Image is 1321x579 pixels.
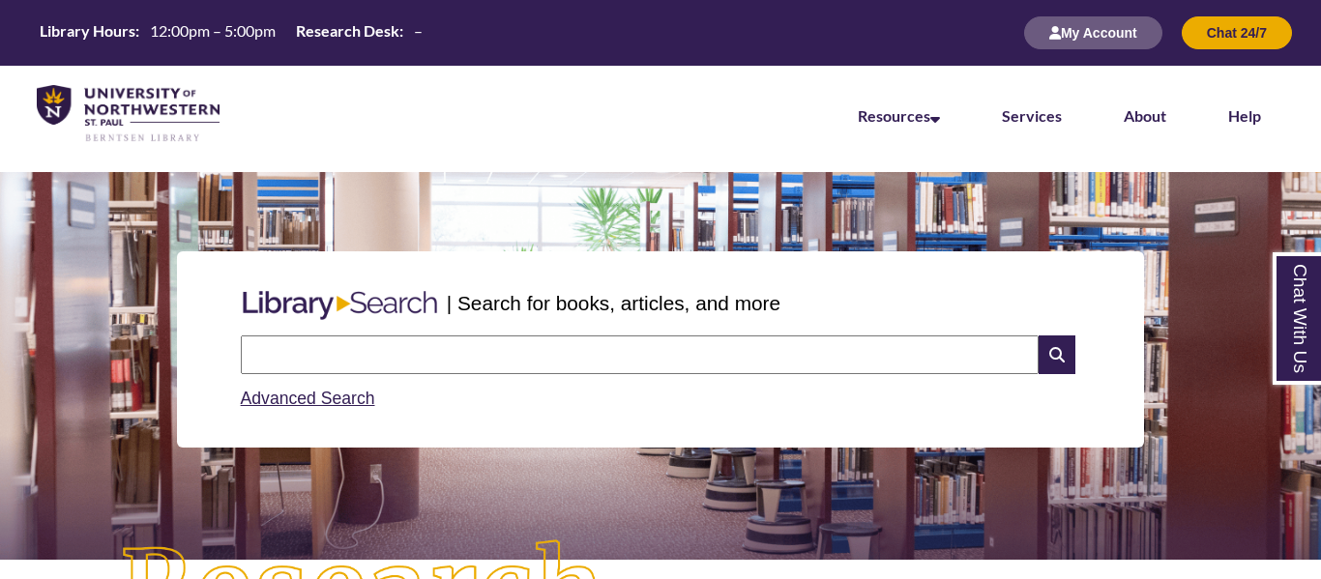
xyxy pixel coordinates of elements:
a: About [1124,106,1166,125]
i: Search [1039,335,1075,374]
span: – [414,21,423,40]
a: Hours Today [32,20,430,46]
button: Chat 24/7 [1182,16,1292,49]
a: My Account [1024,24,1162,41]
a: Chat 24/7 [1182,24,1292,41]
a: Help [1228,106,1261,125]
img: Libary Search [233,283,447,328]
th: Research Desk: [288,20,406,42]
p: | Search for books, articles, and more [447,288,780,318]
table: Hours Today [32,20,430,44]
a: Resources [858,106,940,125]
th: Library Hours: [32,20,142,42]
a: Services [1002,106,1062,125]
button: My Account [1024,16,1162,49]
a: Advanced Search [241,389,375,408]
img: UNWSP Library Logo [37,85,220,143]
span: 12:00pm – 5:00pm [150,21,276,40]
